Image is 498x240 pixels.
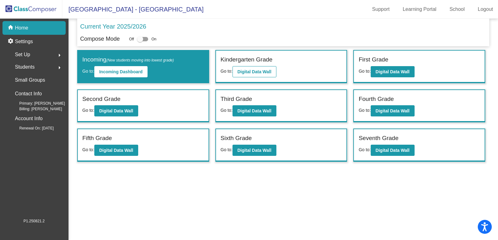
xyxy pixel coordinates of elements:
[221,147,233,152] span: Go to:
[221,95,252,104] label: Third Grade
[221,108,233,113] span: Go to:
[56,64,63,71] mat-icon: arrow_right
[82,95,121,104] label: Second Grade
[237,148,271,153] b: Digital Data Wall
[371,105,415,116] button: Digital Data Wall
[233,66,276,77] button: Digital Data Wall
[359,95,394,104] label: Fourth Grade
[15,89,42,98] p: Contact Info
[376,148,410,153] b: Digital Data Wall
[62,4,204,14] span: [GEOGRAPHIC_DATA] - [GEOGRAPHIC_DATA]
[221,69,233,74] span: Go to:
[7,38,15,45] mat-icon: settings
[82,134,112,143] label: Fifth Grade
[99,69,143,74] b: Incoming Dashboard
[80,22,146,31] p: Current Year 2025/2026
[15,24,28,32] p: Home
[221,55,273,64] label: Kindergarten Grade
[9,101,65,106] span: Primary: [PERSON_NAME]
[221,134,252,143] label: Sixth Grade
[371,145,415,156] button: Digital Data Wall
[15,50,30,59] span: Set Up
[94,145,138,156] button: Digital Data Wall
[237,69,271,74] b: Digital Data Wall
[7,24,15,32] mat-icon: home
[82,69,94,74] span: Go to:
[106,58,174,62] span: (New students moving into lowest grade)
[9,125,54,131] span: Renewal On: [DATE]
[473,4,498,14] a: Logout
[398,4,442,14] a: Learning Portal
[371,66,415,77] button: Digital Data Wall
[376,69,410,74] b: Digital Data Wall
[15,63,35,71] span: Students
[15,114,43,123] p: Account Info
[359,69,370,74] span: Go to:
[94,105,138,116] button: Digital Data Wall
[82,108,94,113] span: Go to:
[233,145,276,156] button: Digital Data Wall
[56,52,63,59] mat-icon: arrow_right
[359,108,370,113] span: Go to:
[129,36,134,42] span: Off
[82,147,94,152] span: Go to:
[359,55,388,64] label: First Grade
[376,108,410,113] b: Digital Data Wall
[237,108,271,113] b: Digital Data Wall
[444,4,470,14] a: School
[9,106,62,112] span: Billing: [PERSON_NAME]
[15,38,33,45] p: Settings
[80,35,120,43] p: Compose Mode
[94,66,148,77] button: Incoming Dashboard
[359,147,370,152] span: Go to:
[99,148,133,153] b: Digital Data Wall
[359,134,398,143] label: Seventh Grade
[15,76,45,84] p: Small Groups
[99,108,133,113] b: Digital Data Wall
[367,4,395,14] a: Support
[233,105,276,116] button: Digital Data Wall
[82,55,174,64] label: Incoming
[151,36,156,42] span: On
